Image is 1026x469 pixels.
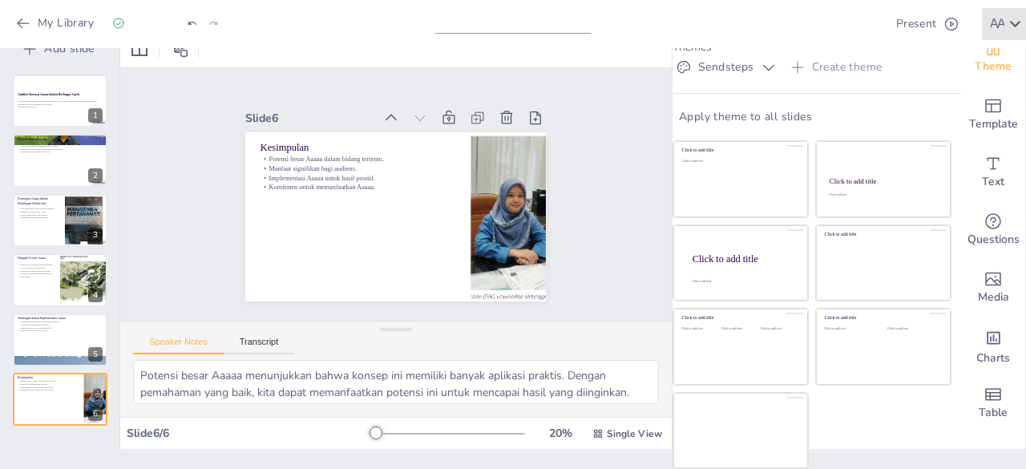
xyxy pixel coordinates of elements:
button: Export to PowerPoint [857,8,887,40]
div: 2 [13,134,107,187]
div: Change the overall theme [961,28,1025,86]
p: Penerapan Aaaaa sangat relevan dalam kehidupan. [18,147,103,150]
strong: Analisis Konsep Aaaaa dalam Berbagai Aspek [18,93,79,96]
p: Dukungan terhadap tujuan bersama. [18,269,55,273]
p: Implementasi Aaaaa untuk hasil positif. [277,120,459,208]
p: Manfaat signifikan bagi audiens. [281,111,463,200]
div: 3 [13,194,107,247]
div: a a [990,18,1004,30]
p: Dampak positif dalam bidang tertentu. [18,264,55,267]
div: Layout [127,35,152,61]
div: Click to add body [693,279,794,282]
button: My Library [12,10,100,36]
p: Dampak Positif Aaaaa [18,256,55,261]
p: Cara penerapan Aaaaa dalam kehidupan. [18,207,60,210]
p: Presentasi ini membahas berbagai aspek dari konsep Aaaaa, termasuk definisi, penerapan, dan dampa... [18,100,103,106]
div: Slide 6 / 6 [127,426,371,441]
div: Click to add title [682,315,797,321]
div: Click to add title [693,253,795,264]
p: Pengaruh terhadap masyarakat secara keseluruhan. [18,273,55,278]
button: Create theme [786,55,889,80]
div: 5 [88,347,103,362]
p: Mengoptimalkan potensi Aaaaa. [18,329,103,332]
span: Media [978,289,1009,306]
div: Click to add text [761,327,797,331]
div: 6 [13,373,107,426]
div: Click to add text [682,327,718,331]
span: Single View [607,427,662,440]
div: Add charts and graphs [961,317,1025,374]
div: Add text boxes [961,144,1025,201]
span: Table [979,404,1008,422]
button: Sendsteps [673,55,780,80]
span: Text [982,173,1004,191]
button: a a [990,8,1004,40]
p: Definisi Aaaaa menjelaskan inti dari konsep ini. [18,141,103,144]
div: Add ready made slides [961,86,1025,144]
p: Manfaat dari penerapan Aaaaa. [18,210,60,213]
textarea: Potensi besar Aaaaa menunjukkan bahwa konsep ini memiliki banyak aplikasi praktis. Dengan pemaham... [133,360,659,404]
p: Komitmen untuk memanfaatkan Aaaaa. [273,128,455,216]
div: Click to add text [829,193,935,196]
div: Click to add text [887,327,938,331]
div: Click to add title [825,232,939,237]
p: Kesimpulan [18,375,79,380]
span: Position [169,38,188,58]
div: 1 [88,108,103,123]
button: Present [890,8,963,40]
div: Add a table [961,374,1025,432]
div: Click to add text [825,327,875,331]
div: 1 [13,75,107,127]
button: Transcript [224,337,295,354]
button: Speaker Notes [133,337,224,354]
span: Theme [975,58,1012,75]
div: Click to add title [682,148,797,153]
p: Potensi besar Aaaaa dalam bidang tertentu. [18,380,79,383]
span: Questions [967,231,1020,249]
div: Saved [112,16,162,31]
p: Manfaat signifikan bagi audiens. [18,382,79,386]
p: Pentingnya optimasi potensi diri. [18,216,60,219]
p: Pentingnya pemahaman konsep ini. [18,150,103,153]
div: 6 [88,406,103,421]
p: Tantangan yang dihadapi dalam implementasi. [18,320,103,323]
p: Generated with [URL] [18,106,103,109]
p: Komitmen untuk memanfaatkan Aaaaa. [18,389,79,392]
p: Tantangan dalam Implementasi Aaaaa [18,316,103,321]
span: Charts [976,350,1010,367]
p: Contoh dampak yang terlihat. [18,267,55,270]
button: Apply theme to all slides [673,107,818,127]
p: Implementasi Aaaaa untuk hasil positif. [18,386,79,389]
button: Add slide [8,36,111,62]
div: Slide 6 [287,56,410,122]
p: Pentingnya strategi dalam penerapan. [18,326,103,330]
span: Template [969,115,1018,133]
div: 3 [88,228,103,242]
p: Solusi untuk mengatasi tantangan. [18,323,103,326]
div: Click to add text [682,160,797,164]
div: 20 % [541,426,580,441]
p: Definisi Konsep Aaaaa [18,137,103,142]
div: Click to add text [721,327,757,331]
p: Kesimpulan [289,91,473,183]
p: Penerapan Aaaaa dalam Kehidupan Sehari-hari [18,196,60,205]
div: 4 [13,253,107,306]
div: Click to add title [830,177,936,185]
p: Aaaaa berhubungan dengan berbagai bidang. [18,144,103,148]
div: 5 [13,313,107,366]
input: Insert title [435,10,573,34]
div: Click to add title [825,315,939,321]
div: 4 [88,288,103,302]
p: Contoh penerapan yang berhasil. [18,213,60,216]
p: Potensi besar Aaaaa dalam bidang tertentu. [285,103,467,191]
div: Get real-time input from your audience [961,201,1025,259]
div: 2 [88,168,103,183]
div: Add images, graphics, shapes or video [961,259,1025,317]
